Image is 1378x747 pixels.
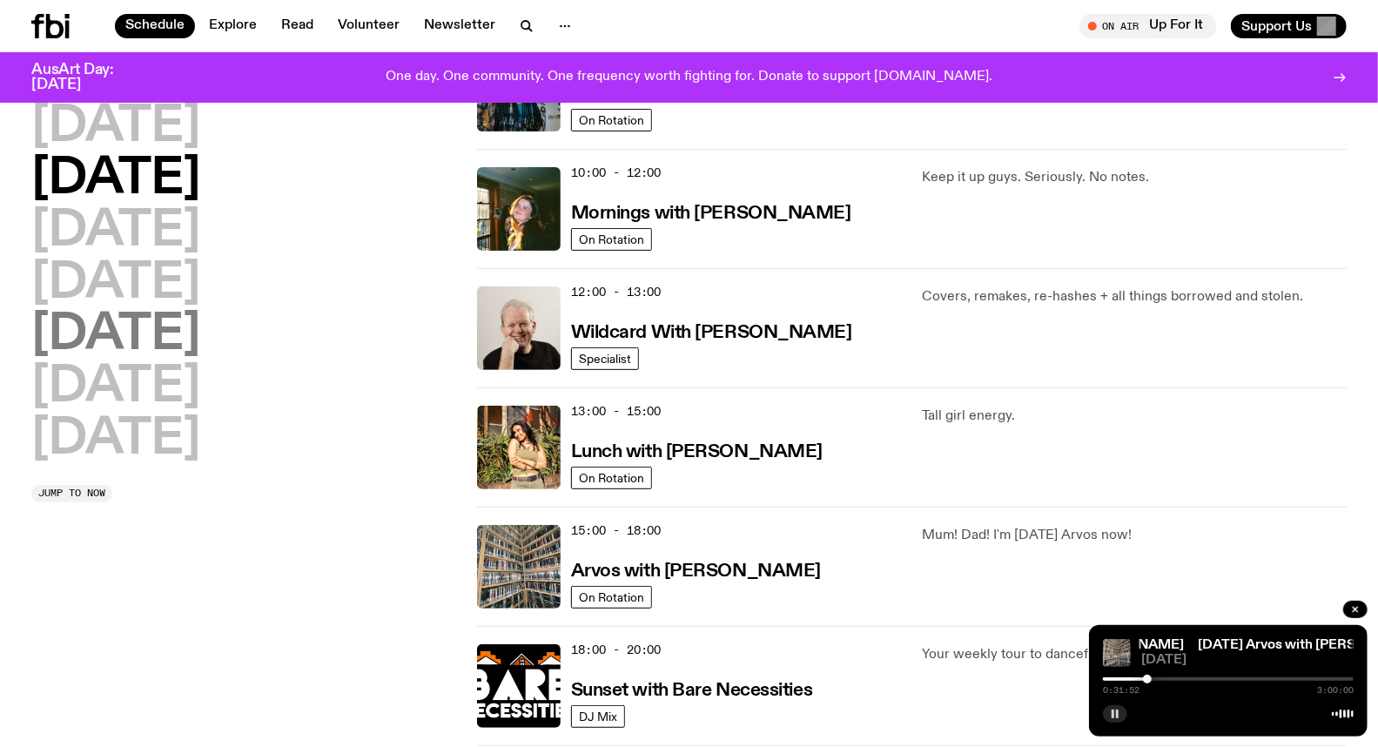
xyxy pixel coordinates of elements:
[571,228,652,251] a: On Rotation
[571,443,823,461] h3: Lunch with [PERSON_NAME]
[477,644,561,728] img: Bare Necessities
[31,103,200,151] button: [DATE]
[327,14,410,38] a: Volunteer
[386,70,992,85] p: One day. One community. One frequency worth fighting for. Donate to support [DOMAIN_NAME].
[31,207,200,256] button: [DATE]
[571,165,662,181] span: 10:00 - 12:00
[922,286,1347,307] p: Covers, remakes, re-hashes + all things borrowed and stolen.
[477,525,561,609] img: A corner shot of the fbi music library
[571,682,813,700] h3: Sunset with Bare Necessities
[571,678,813,700] a: Sunset with Bare Necessities
[115,14,195,38] a: Schedule
[951,638,1185,652] a: [DATE] Arvos with [PERSON_NAME]
[579,471,644,484] span: On Rotation
[413,14,506,38] a: Newsletter
[1317,686,1354,695] span: 3:00:00
[31,363,200,412] button: [DATE]
[571,284,662,300] span: 12:00 - 13:00
[922,644,1347,665] p: Your weekly tour to dancefloors from all across the globe!
[271,14,324,38] a: Read
[477,406,561,489] img: Tanya is standing in front of plants and a brick fence on a sunny day. She is looking to the left...
[579,232,644,246] span: On Rotation
[571,205,851,223] h3: Mornings with [PERSON_NAME]
[31,485,112,502] button: Jump to now
[571,347,639,370] a: Specialist
[922,406,1347,427] p: Tall girl energy.
[198,14,267,38] a: Explore
[571,586,652,609] a: On Rotation
[1141,654,1354,667] span: [DATE]
[579,710,617,723] span: DJ Mix
[1103,686,1139,695] span: 0:31:52
[477,167,561,251] img: Freya smiles coyly as she poses for the image.
[579,352,631,365] span: Specialist
[31,155,200,204] button: [DATE]
[31,311,200,360] button: [DATE]
[922,167,1347,188] p: Keep it up guys. Seriously. No notes.
[31,415,200,464] button: [DATE]
[1241,18,1312,34] span: Support Us
[571,440,823,461] a: Lunch with [PERSON_NAME]
[571,522,662,539] span: 15:00 - 18:00
[571,705,625,728] a: DJ Mix
[571,403,662,420] span: 13:00 - 15:00
[571,467,652,489] a: On Rotation
[571,201,851,223] a: Mornings with [PERSON_NAME]
[1079,14,1217,38] button: On AirUp For It
[571,324,852,342] h3: Wildcard With [PERSON_NAME]
[579,590,644,603] span: On Rotation
[31,63,143,92] h3: AusArt Day: [DATE]
[571,562,821,581] h3: Arvos with [PERSON_NAME]
[571,642,662,658] span: 18:00 - 20:00
[571,109,652,131] a: On Rotation
[1231,14,1347,38] button: Support Us
[922,525,1347,546] p: Mum! Dad! I'm [DATE] Arvos now!
[571,320,852,342] a: Wildcard With [PERSON_NAME]
[1103,639,1131,667] img: A corner shot of the fbi music library
[31,259,200,308] button: [DATE]
[579,113,644,126] span: On Rotation
[571,559,821,581] a: Arvos with [PERSON_NAME]
[477,286,561,370] img: Stuart is smiling charmingly, wearing a black t-shirt against a stark white background.
[38,488,105,498] span: Jump to now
